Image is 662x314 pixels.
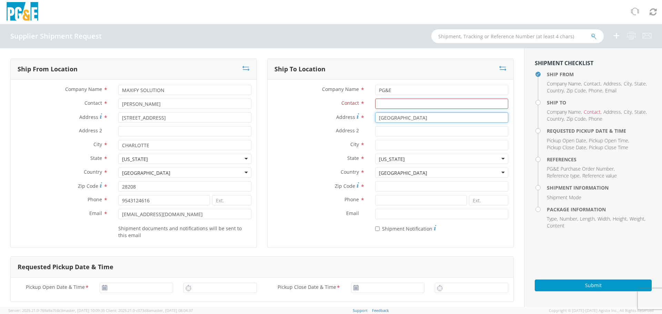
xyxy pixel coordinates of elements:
[634,109,646,115] span: State
[547,172,581,179] li: ,
[547,144,587,151] li: ,
[547,194,581,201] span: Shipment Mode
[278,284,336,292] span: Pickup Close Date & Time
[584,80,601,87] span: Contact
[375,224,436,232] label: Shipment Notification
[630,215,645,222] li: ,
[353,308,368,313] a: Support
[88,196,102,203] span: Phone
[18,264,113,271] h3: Requested Pickup Date & Time
[547,137,587,144] li: ,
[18,66,78,73] h3: Ship From Location
[535,59,593,67] strong: Shipment Checklist
[624,80,633,87] li: ,
[605,87,616,94] span: Email
[212,195,251,205] input: Ext.
[336,114,355,120] span: Address
[547,137,586,144] span: Pickup Open Date
[274,66,325,73] h3: Ship To Location
[560,215,577,222] span: Number
[379,170,427,176] div: [GEOGRAPHIC_DATA]
[122,170,170,176] div: [GEOGRAPHIC_DATA]
[547,165,614,172] span: PG&E Purchase Order Number
[78,183,98,189] span: Zip Code
[84,169,102,175] span: Country
[379,156,405,163] div: [US_STATE]
[589,87,603,94] li: ,
[549,308,654,313] span: Copyright © [DATE]-[DATE] Agistix Inc., All Rights Reserved
[347,155,359,161] span: State
[106,308,193,313] span: Client: 2025.21.0-c073d8a
[26,284,85,292] span: Pickup Open Date & Time
[350,141,359,148] span: City
[547,172,580,179] span: Reference type
[469,195,508,205] input: Ext.
[79,127,102,134] span: Address 2
[598,215,610,222] span: Width
[535,280,652,291] button: Submit
[547,157,652,162] h4: References
[547,87,565,94] li: ,
[603,80,622,87] li: ,
[603,80,621,87] span: Address
[584,80,602,87] li: ,
[589,87,602,94] span: Phone
[8,308,105,313] span: Server: 2025.21.0-769a9a7b8c3
[598,215,611,222] li: ,
[10,32,102,40] h4: Supplier Shipment Request
[589,137,629,144] li: ,
[336,127,359,134] span: Address 2
[589,115,602,122] span: Phone
[582,172,617,179] span: Reference value
[84,100,102,106] span: Contact
[341,169,359,175] span: Country
[547,109,582,115] li: ,
[79,114,98,120] span: Address
[151,308,193,313] span: master, [DATE] 08:04:37
[566,115,587,122] li: ,
[547,215,557,222] span: Type
[547,109,581,115] span: Company Name
[547,80,581,87] span: Company Name
[547,144,586,151] span: Pickup Close Date
[603,109,621,115] span: Address
[118,224,251,239] label: Shipment documents and notifications will be sent to this email
[634,109,647,115] li: ,
[65,86,102,92] span: Company Name
[547,215,558,222] li: ,
[566,87,586,94] span: Zip Code
[346,210,359,216] span: Email
[624,109,632,115] span: City
[341,100,359,106] span: Contact
[93,141,102,148] span: City
[547,115,565,122] li: ,
[335,183,355,189] span: Zip Code
[372,308,389,313] a: Feedback
[90,155,102,161] span: State
[547,207,652,212] h4: Package Information
[624,109,633,115] li: ,
[584,109,602,115] li: ,
[547,128,652,133] h4: Requested Pickup Date & Time
[589,137,628,144] span: Pickup Open Time
[603,109,622,115] li: ,
[547,185,652,190] h4: Shipment Information
[547,165,615,172] li: ,
[547,87,564,94] span: Country
[5,2,40,22] img: pge-logo-06675f144f4cfa6a6814.png
[566,115,586,122] span: Zip Code
[63,308,105,313] span: master, [DATE] 10:09:35
[589,144,628,151] span: Pickup Close Time
[322,86,359,92] span: Company Name
[630,215,644,222] span: Weight
[547,100,652,105] h4: Ship To
[547,80,582,87] li: ,
[547,72,652,77] h4: Ship From
[580,215,595,222] span: Length
[613,215,628,222] li: ,
[547,222,564,229] span: Content
[580,215,596,222] li: ,
[560,215,578,222] li: ,
[375,226,380,231] input: Shipment Notification
[634,80,646,87] span: State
